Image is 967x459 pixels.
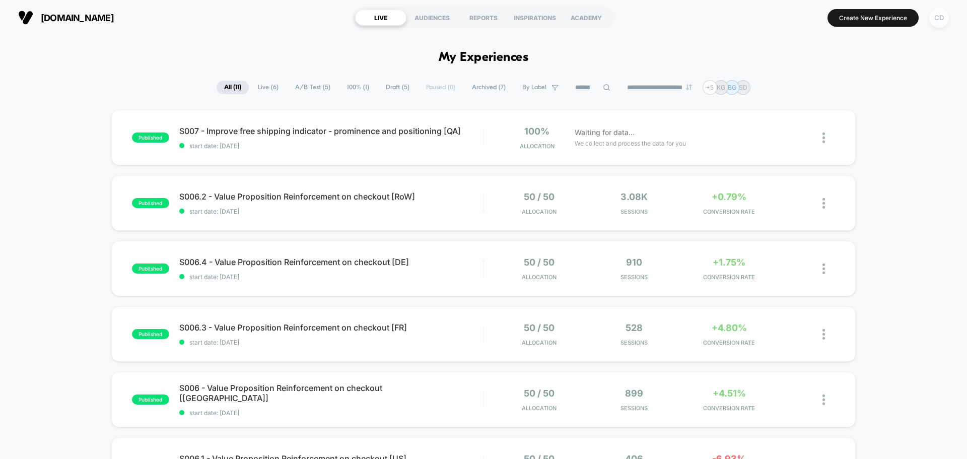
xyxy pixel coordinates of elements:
[406,10,458,26] div: AUDIENCES
[620,191,648,202] span: 3.08k
[561,10,612,26] div: ACADEMY
[179,208,483,215] span: start date: [DATE]
[717,84,725,91] p: KG
[684,339,774,346] span: CONVERSION RATE
[524,322,555,333] span: 50 / 50
[739,84,747,91] p: SD
[589,405,679,412] span: Sessions
[524,126,549,137] span: 100%
[589,208,679,215] span: Sessions
[827,9,919,27] button: Create New Experience
[179,257,483,267] span: S006.4 - Value Proposition Reinforcement on checkout [DE]
[217,81,249,94] span: All ( 11 )
[929,8,949,28] div: CD
[684,405,774,412] span: CONVERSION RATE
[589,274,679,281] span: Sessions
[41,13,114,23] span: [DOMAIN_NAME]
[179,273,483,281] span: start date: [DATE]
[179,142,483,150] span: start date: [DATE]
[926,8,952,28] button: CD
[712,322,747,333] span: +4.80%
[18,10,33,25] img: Visually logo
[822,133,825,143] img: close
[684,208,774,215] span: CONVERSION RATE
[822,264,825,274] img: close
[439,50,529,65] h1: My Experiences
[464,81,513,94] span: Archived ( 7 )
[355,10,406,26] div: LIVE
[728,84,736,91] p: BG
[522,84,546,91] span: By Label
[684,274,774,281] span: CONVERSION RATE
[524,257,555,268] span: 50 / 50
[458,10,509,26] div: REPORTS
[575,127,635,138] span: Waiting for data...
[712,191,746,202] span: +0.79%
[522,274,557,281] span: Allocation
[522,208,557,215] span: Allocation
[822,395,825,405] img: close
[179,409,483,417] span: start date: [DATE]
[522,405,557,412] span: Allocation
[250,81,286,94] span: Live ( 6 )
[132,264,169,274] span: published
[179,339,483,346] span: start date: [DATE]
[703,80,717,95] div: + 5
[132,329,169,339] span: published
[339,81,377,94] span: 100% ( 1 )
[589,339,679,346] span: Sessions
[625,388,643,399] span: 899
[378,81,417,94] span: Draft ( 5 )
[132,395,169,405] span: published
[179,322,483,333] span: S006.3 - Value Proposition Reinforcement on checkout [FR]
[686,84,692,90] img: end
[822,329,825,340] img: close
[520,143,555,150] span: Allocation
[288,81,338,94] span: A/B Test ( 5 )
[626,322,643,333] span: 528
[509,10,561,26] div: INSPIRATIONS
[524,191,555,202] span: 50 / 50
[179,383,483,403] span: S006 - Value Proposition Reinforcement on checkout [[GEOGRAPHIC_DATA]]
[713,388,746,399] span: +4.51%
[132,198,169,208] span: published
[822,198,825,209] img: close
[15,10,117,26] button: [DOMAIN_NAME]
[524,388,555,399] span: 50 / 50
[713,257,745,268] span: +1.75%
[522,339,557,346] span: Allocation
[575,139,686,148] span: We collect and process the data for you
[179,126,483,136] span: S007 - Improve free shipping indicator - prominence and positioning [QA]
[132,133,169,143] span: published
[626,257,642,268] span: 910
[179,191,483,202] span: S006.2 - Value Proposition Reinforcement on checkout [RoW]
